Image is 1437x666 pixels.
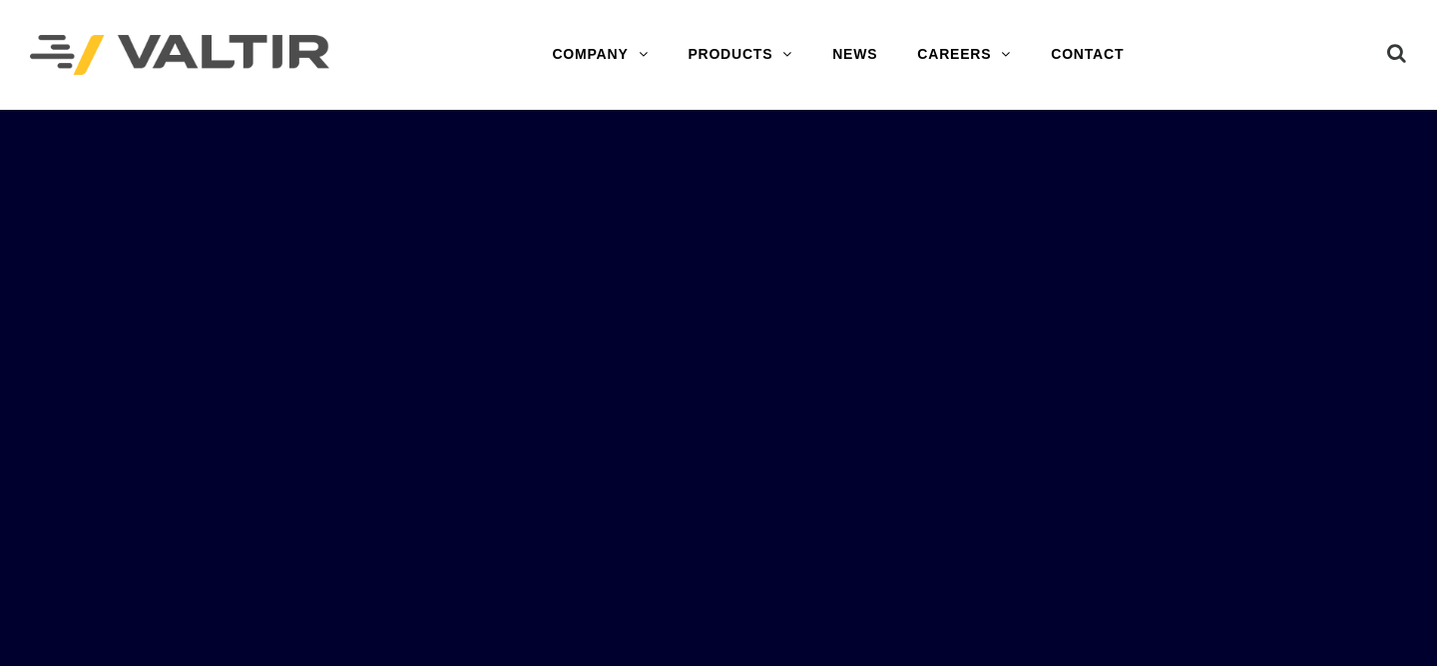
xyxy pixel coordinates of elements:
[1031,35,1144,75] a: CONTACT
[897,35,1031,75] a: CAREERS
[668,35,812,75] a: PRODUCTS
[30,35,329,76] img: Valtir
[532,35,668,75] a: COMPANY
[812,35,897,75] a: NEWS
